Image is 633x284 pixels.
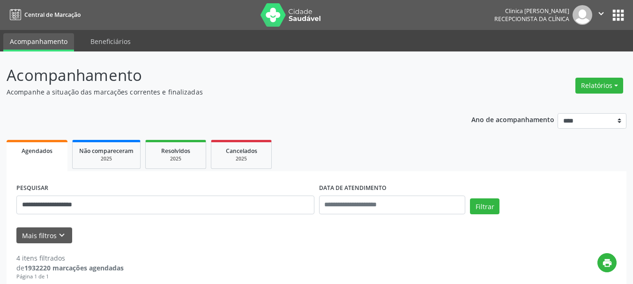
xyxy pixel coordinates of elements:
[16,227,72,244] button: Mais filtroskeyboard_arrow_down
[57,230,67,240] i: keyboard_arrow_down
[471,113,554,125] p: Ano de acompanhamento
[161,147,190,155] span: Resolvidos
[7,87,440,97] p: Acompanhe a situação das marcações correntes e finalizadas
[494,7,569,15] div: Clinica [PERSON_NAME]
[575,78,623,94] button: Relatórios
[592,5,610,25] button: 
[3,33,74,51] a: Acompanhamento
[218,155,265,162] div: 2025
[24,11,81,19] span: Central de Marcação
[597,253,617,272] button: print
[494,15,569,23] span: Recepcionista da clínica
[152,155,199,162] div: 2025
[7,64,440,87] p: Acompanhamento
[16,263,124,273] div: de
[596,8,606,19] i: 
[84,33,137,50] a: Beneficiários
[22,147,52,155] span: Agendados
[319,181,387,196] label: DATA DE ATENDIMENTO
[7,7,81,22] a: Central de Marcação
[79,155,134,162] div: 2025
[610,7,626,23] button: apps
[602,258,612,268] i: print
[470,198,499,214] button: Filtrar
[24,263,124,272] strong: 1932220 marcações agendadas
[573,5,592,25] img: img
[16,181,48,196] label: PESQUISAR
[16,253,124,263] div: 4 itens filtrados
[16,273,124,281] div: Página 1 de 1
[226,147,257,155] span: Cancelados
[79,147,134,155] span: Não compareceram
